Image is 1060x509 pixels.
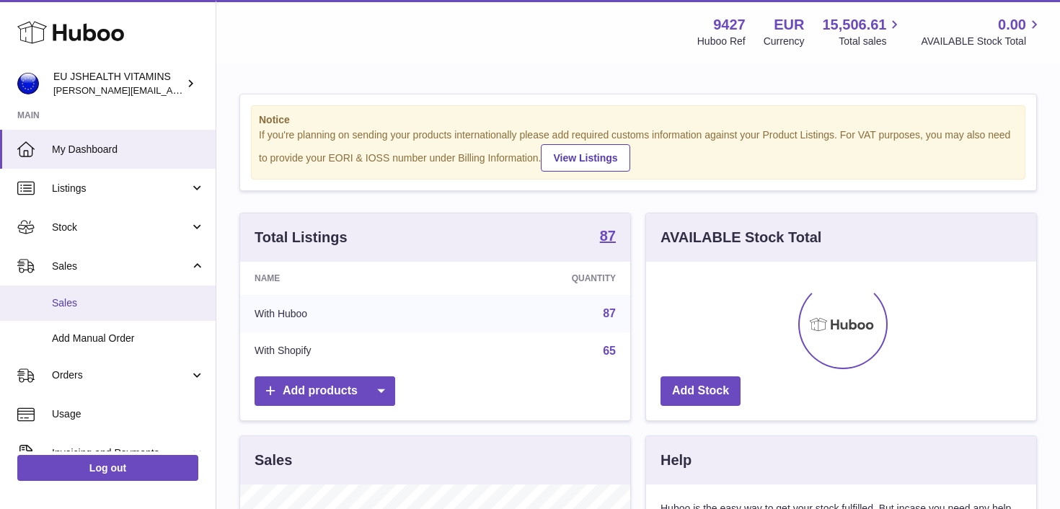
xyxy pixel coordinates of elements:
h3: AVAILABLE Stock Total [661,228,821,247]
span: Orders [52,368,190,382]
a: View Listings [541,144,630,172]
td: With Shopify [240,332,451,370]
span: Listings [52,182,190,195]
a: 0.00 AVAILABLE Stock Total [921,15,1043,48]
span: Sales [52,260,190,273]
span: 15,506.61 [822,15,886,35]
div: If you're planning on sending your products internationally please add required customs informati... [259,128,1017,172]
th: Name [240,262,451,295]
h3: Total Listings [255,228,348,247]
td: With Huboo [240,295,451,332]
a: Add products [255,376,395,406]
strong: 9427 [713,15,746,35]
th: Quantity [451,262,630,295]
h3: Sales [255,451,292,470]
strong: Notice [259,113,1017,127]
a: Add Stock [661,376,741,406]
span: Sales [52,296,205,310]
span: Total sales [839,35,903,48]
span: Stock [52,221,190,234]
a: 65 [603,345,616,357]
div: EU JSHEALTH VITAMINS [53,70,183,97]
a: 87 [600,229,616,246]
span: My Dashboard [52,143,205,156]
img: laura@jessicasepel.com [17,73,39,94]
a: 87 [603,307,616,319]
strong: EUR [774,15,804,35]
span: AVAILABLE Stock Total [921,35,1043,48]
a: Log out [17,455,198,481]
div: Huboo Ref [697,35,746,48]
div: Currency [764,35,805,48]
span: Invoicing and Payments [52,446,190,460]
h3: Help [661,451,692,470]
a: 15,506.61 Total sales [822,15,903,48]
span: [PERSON_NAME][EMAIL_ADDRESS][DOMAIN_NAME] [53,84,289,96]
span: Add Manual Order [52,332,205,345]
span: 0.00 [998,15,1026,35]
strong: 87 [600,229,616,243]
span: Usage [52,407,205,421]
